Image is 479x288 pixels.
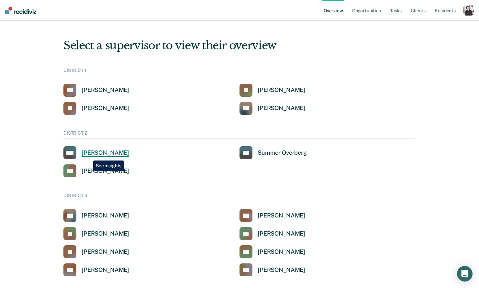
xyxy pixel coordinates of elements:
div: [PERSON_NAME] [82,149,129,157]
a: [PERSON_NAME] [63,102,129,115]
div: DISTRICT 2 [63,130,416,139]
a: [PERSON_NAME] [240,227,305,240]
a: [PERSON_NAME] [63,227,129,240]
a: [PERSON_NAME] [240,84,305,97]
div: Select a supervisor to view their overview [63,39,416,52]
div: [PERSON_NAME] [82,212,129,219]
div: [PERSON_NAME] [258,212,305,219]
a: [PERSON_NAME] [240,209,305,222]
div: [PERSON_NAME] [258,230,305,238]
div: Summer Overberg [258,149,307,157]
div: [PERSON_NAME] [258,86,305,94]
a: [PERSON_NAME] [63,245,129,258]
div: [PERSON_NAME] [82,167,129,175]
a: [PERSON_NAME] [240,263,305,276]
div: [PERSON_NAME] [82,248,129,256]
div: [PERSON_NAME] [82,86,129,94]
div: [PERSON_NAME] [258,266,305,274]
a: [PERSON_NAME] [240,245,305,258]
a: [PERSON_NAME] [63,146,129,159]
a: [PERSON_NAME] [63,263,129,276]
div: Open Intercom Messenger [457,266,473,282]
a: Summer Overberg [240,146,307,159]
div: [PERSON_NAME] [82,105,129,112]
a: [PERSON_NAME] [63,164,129,177]
a: [PERSON_NAME] [63,84,129,97]
a: [PERSON_NAME] [240,102,305,115]
div: [PERSON_NAME] [82,266,129,274]
div: DISTRICT 1 [63,68,416,76]
a: [PERSON_NAME] [63,209,129,222]
div: [PERSON_NAME] [82,230,129,238]
div: [PERSON_NAME] [258,105,305,112]
img: Recidiviz [5,7,36,14]
div: [PERSON_NAME] [258,248,305,256]
div: DISTRICT 3 [63,193,416,201]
